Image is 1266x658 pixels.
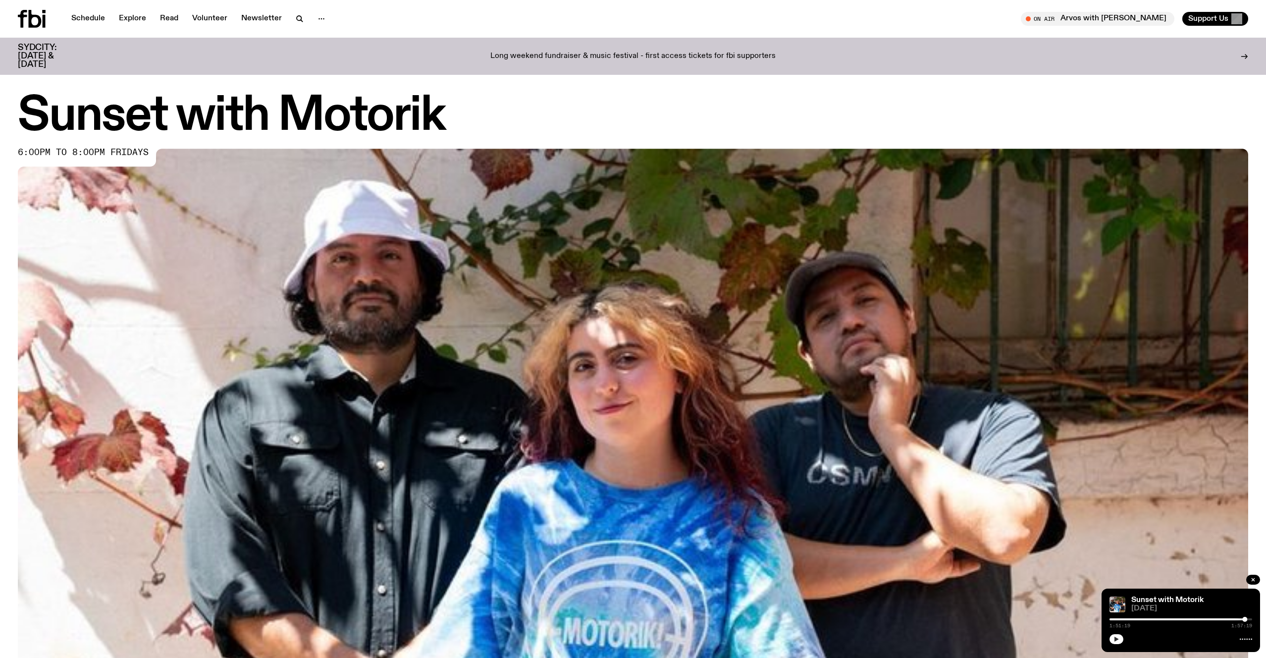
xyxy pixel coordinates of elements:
[1109,597,1125,612] img: Andrew, Reenie, and Pat stand in a row, smiling at the camera, in dappled light with a vine leafe...
[490,52,776,61] p: Long weekend fundraiser & music festival - first access tickets for fbi supporters
[18,94,1248,139] h1: Sunset with Motorik
[1021,12,1174,26] button: On AirArvos with [PERSON_NAME]
[1131,605,1252,612] span: [DATE]
[1231,623,1252,628] span: 1:57:19
[1182,12,1248,26] button: Support Us
[186,12,233,26] a: Volunteer
[154,12,184,26] a: Read
[113,12,152,26] a: Explore
[18,44,81,69] h3: SYDCITY: [DATE] & [DATE]
[18,149,149,157] span: 6:00pm to 8:00pm fridays
[65,12,111,26] a: Schedule
[1188,14,1228,23] span: Support Us
[235,12,288,26] a: Newsletter
[1109,623,1130,628] span: 1:51:19
[1131,596,1204,604] a: Sunset with Motorik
